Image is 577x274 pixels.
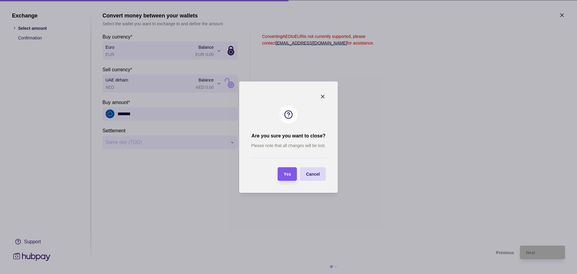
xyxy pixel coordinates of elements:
[300,167,326,181] button: Cancel
[278,167,297,181] button: Yes
[306,172,320,177] span: Cancel
[284,172,291,177] span: Yes
[252,133,325,139] h2: Are you sure you want to close?
[251,142,326,149] p: Please note that all changes will be lost.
